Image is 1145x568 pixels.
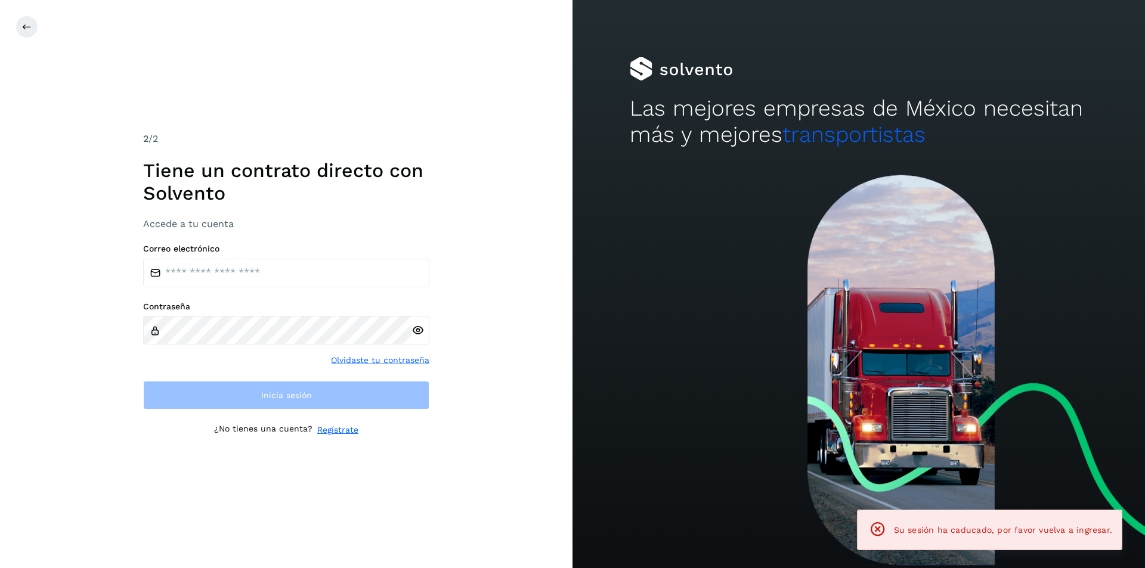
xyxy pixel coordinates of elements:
div: /2 [143,132,429,146]
button: Inicia sesión [143,381,429,409]
a: Regístrate [317,424,358,436]
p: ¿No tienes una cuenta? [214,424,312,436]
span: transportistas [782,122,926,147]
h3: Accede a tu cuenta [143,218,429,229]
label: Correo electrónico [143,244,429,254]
span: 2 [143,133,148,144]
h2: Las mejores empresas de México necesitan más y mejores [630,95,1088,148]
span: Su sesión ha caducado, por favor vuelva a ingresar. [894,525,1112,535]
a: Olvidaste tu contraseña [331,354,429,367]
label: Contraseña [143,302,429,312]
span: Inicia sesión [261,391,312,399]
h1: Tiene un contrato directo con Solvento [143,159,429,205]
